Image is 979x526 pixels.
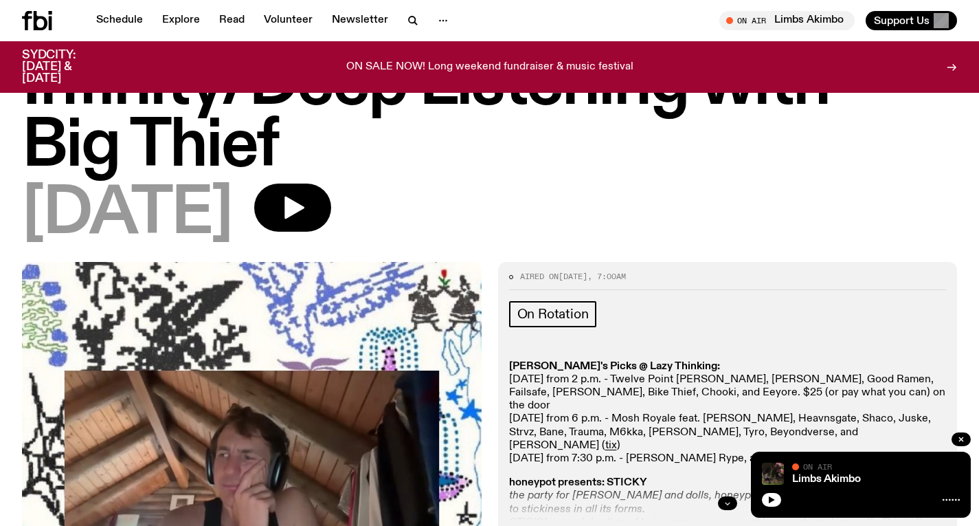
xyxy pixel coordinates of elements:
[559,271,587,282] span: [DATE]
[866,11,957,30] button: Support Us
[256,11,321,30] a: Volunteer
[803,462,832,471] span: On Air
[346,61,633,74] p: ON SALE NOW! Long weekend fundraiser & music festival
[324,11,396,30] a: Newsletter
[874,14,930,27] span: Support Us
[520,271,559,282] span: Aired on
[88,11,151,30] a: Schedule
[22,184,232,245] span: [DATE]
[762,463,784,485] img: Jackson sits at an outdoor table, legs crossed and gazing at a black and brown dog also sitting a...
[211,11,253,30] a: Read
[22,50,110,85] h3: SYDCITY: [DATE] & [DATE]
[509,360,947,466] p: [DATE] from 2 p.m. - Twelve Point [PERSON_NAME], [PERSON_NAME], Good Ramen, Failsafe, [PERSON_NAM...
[509,301,597,327] a: On Rotation
[605,440,617,451] a: tix
[792,474,861,485] a: Limbs Akimbo
[509,477,647,488] strong: honeypot presents: STICKY
[154,11,208,30] a: Explore
[587,271,626,282] span: , 7:00am
[509,361,720,372] strong: [PERSON_NAME]'s Picks @ Lazy Thinking:
[517,307,589,322] span: On Rotation
[719,11,855,30] button: On AirLimbs Akimbo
